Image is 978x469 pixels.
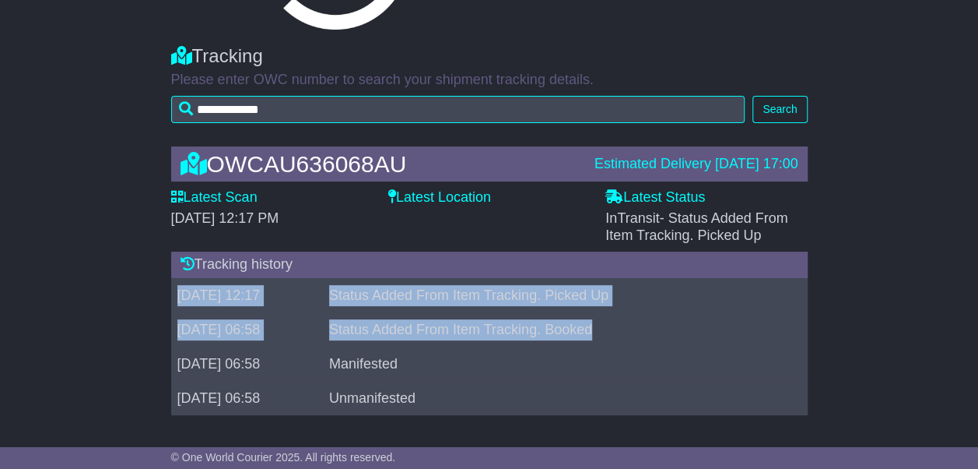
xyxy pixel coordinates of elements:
[752,96,807,123] button: Search
[605,189,705,206] label: Latest Status
[171,252,808,278] div: Tracking history
[323,312,787,347] td: Status Added From Item Tracking. Booked
[323,347,787,381] td: Manifested
[171,278,323,312] td: [DATE] 12:17
[388,189,491,206] label: Latest Location
[171,451,396,464] span: © One World Courier 2025. All rights reserved.
[171,45,808,68] div: Tracking
[605,210,787,243] span: InTransit
[323,381,787,415] td: Unmanifested
[171,210,279,226] span: [DATE] 12:17 PM
[171,381,323,415] td: [DATE] 06:58
[173,151,587,177] div: OWCAU636068AU
[171,72,808,89] p: Please enter OWC number to search your shipment tracking details.
[171,189,258,206] label: Latest Scan
[171,347,323,381] td: [DATE] 06:58
[594,156,798,173] div: Estimated Delivery [DATE] 17:00
[605,210,787,243] span: - Status Added From Item Tracking. Picked Up
[171,312,323,347] td: [DATE] 06:58
[323,278,787,312] td: Status Added From Item Tracking. Picked Up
